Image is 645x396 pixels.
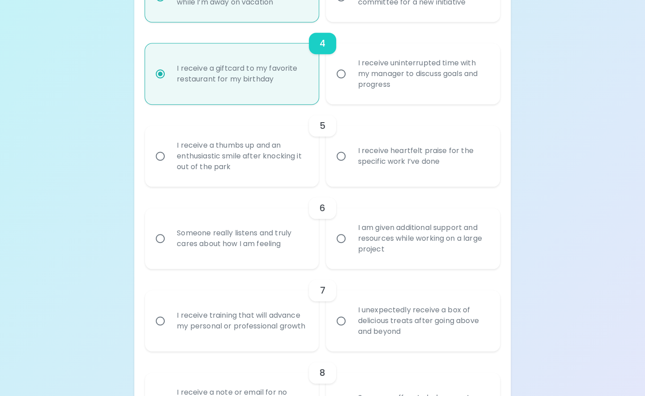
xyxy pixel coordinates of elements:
div: I am given additional support and resources while working on a large project [350,212,495,265]
div: I receive training that will advance my personal or professional growth [170,299,314,342]
div: choice-group-check [145,187,500,269]
h6: 4 [320,36,325,51]
div: I receive a thumbs up and an enthusiastic smile after knocking it out of the park [170,129,314,183]
div: I receive uninterrupted time with my manager to discuss goals and progress [350,47,495,101]
div: I receive heartfelt praise for the specific work I’ve done [350,135,495,178]
h6: 6 [320,201,325,215]
h6: 5 [320,119,325,133]
div: choice-group-check [145,22,500,104]
div: I unexpectedly receive a box of delicious treats after going above and beyond [350,294,495,348]
h6: 7 [320,283,325,298]
div: choice-group-check [145,104,500,187]
div: choice-group-check [145,269,500,351]
h6: 8 [320,366,325,380]
div: I receive a giftcard to my favorite restaurant for my birthday [170,52,314,95]
div: Someone really listens and truly cares about how I am feeling [170,217,314,260]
